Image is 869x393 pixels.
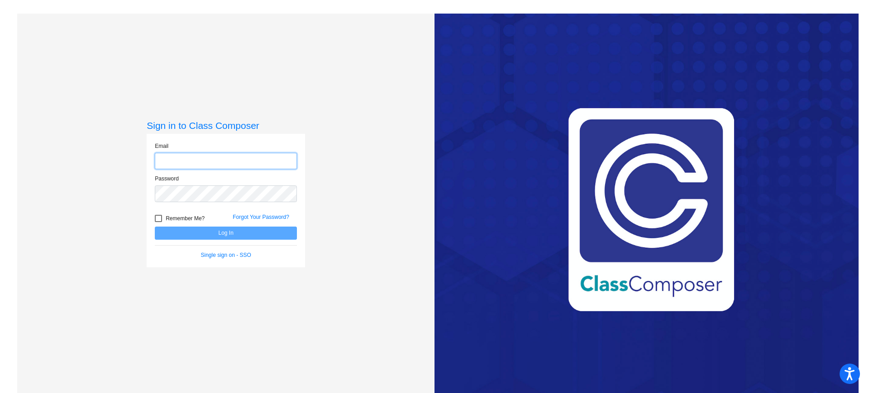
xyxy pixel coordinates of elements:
[166,213,205,224] span: Remember Me?
[155,227,297,240] button: Log In
[201,252,251,258] a: Single sign on - SSO
[233,214,289,220] a: Forgot Your Password?
[155,175,179,183] label: Password
[155,142,168,150] label: Email
[147,120,305,131] h3: Sign in to Class Composer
